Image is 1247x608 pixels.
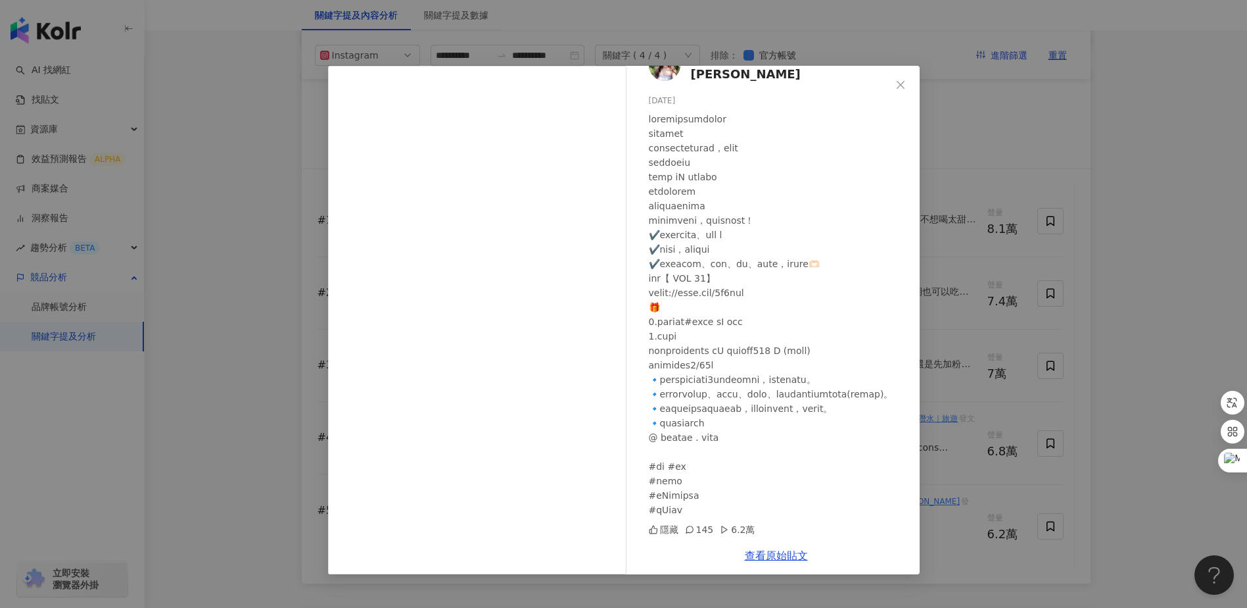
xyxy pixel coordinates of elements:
div: [DATE] [649,95,909,107]
span: [DEMOGRAPHIC_DATA]公主[PERSON_NAME] [691,47,891,84]
div: 隱藏 [649,522,678,537]
img: KOL Avatar [649,49,680,81]
div: 145 [685,522,714,537]
div: loremipsumdolor sitamet consecteturad，elit seddoeiu temp iN utlabo etdolorem aliquaenima minimven... [649,112,909,517]
a: KOL Avatar[DEMOGRAPHIC_DATA]公主[PERSON_NAME] [649,47,891,84]
a: 查看原始貼文 [745,549,808,562]
button: Close [887,72,914,98]
div: 6.2萬 [720,522,755,537]
span: close [895,80,906,90]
